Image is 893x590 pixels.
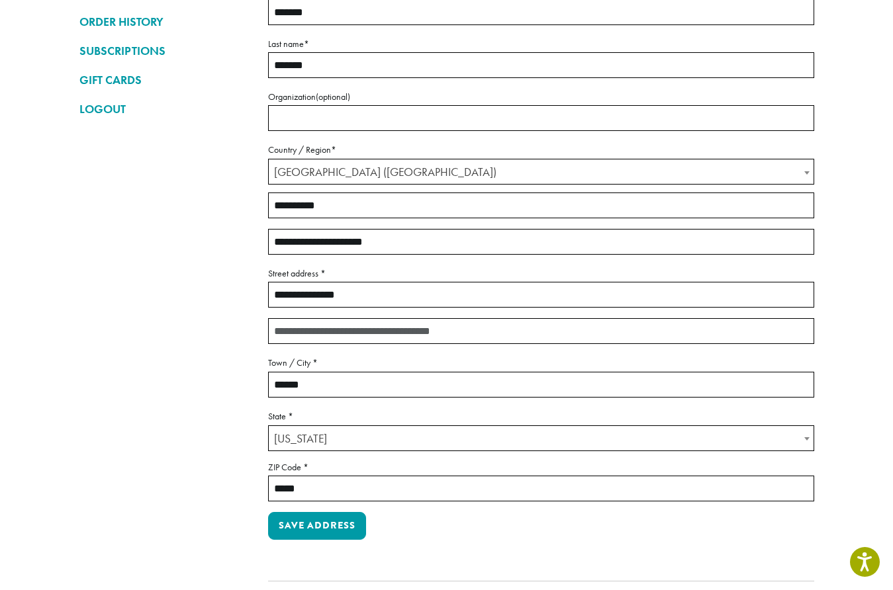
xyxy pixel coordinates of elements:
[268,265,814,282] label: Street address
[316,91,350,103] span: (optional)
[79,69,248,91] a: GIFT CARDS
[268,408,814,425] label: State
[79,98,248,120] a: LOGOUT
[269,159,814,185] span: United States (US)
[268,425,814,451] span: State
[268,142,814,158] label: Country / Region
[268,89,814,105] label: Organization
[268,459,814,476] label: ZIP Code
[79,11,248,33] a: ORDER HISTORY
[268,355,814,371] label: Town / City
[268,36,814,52] label: Last name
[268,512,366,540] button: Save address
[268,159,814,185] span: Country / Region
[79,40,248,62] a: SUBSCRIPTIONS
[269,426,814,452] span: Washington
